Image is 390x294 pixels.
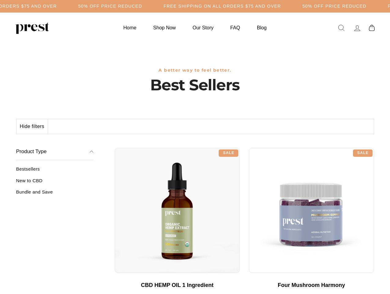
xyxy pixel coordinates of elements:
[16,178,94,188] a: New to CBD
[15,22,49,34] img: PREST ORGANICS
[16,143,94,160] button: Product Type
[16,166,94,176] a: Bestsellers
[219,149,238,157] div: Sale
[116,22,144,34] a: Home
[223,22,248,34] a: FAQ
[116,22,274,34] ul: Primary
[121,282,234,289] div: CBD HEMP OIL 1 Ingredient
[16,76,374,94] h1: Best Sellers
[146,22,184,34] a: Shop Now
[255,282,368,289] div: Four Mushroom Harmony
[164,4,281,9] h5: Free Shipping on all orders $75 and over
[249,22,274,34] a: Blog
[185,22,221,34] a: Our Story
[16,68,374,73] h3: A better way to feel better.
[303,4,366,9] h5: 50% OFF PRICE REDUCED
[78,4,142,9] h5: 50% OFF PRICE REDUCED
[17,119,48,134] button: Hide filters
[353,149,373,157] div: Sale
[16,189,94,199] a: Bundle and Save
